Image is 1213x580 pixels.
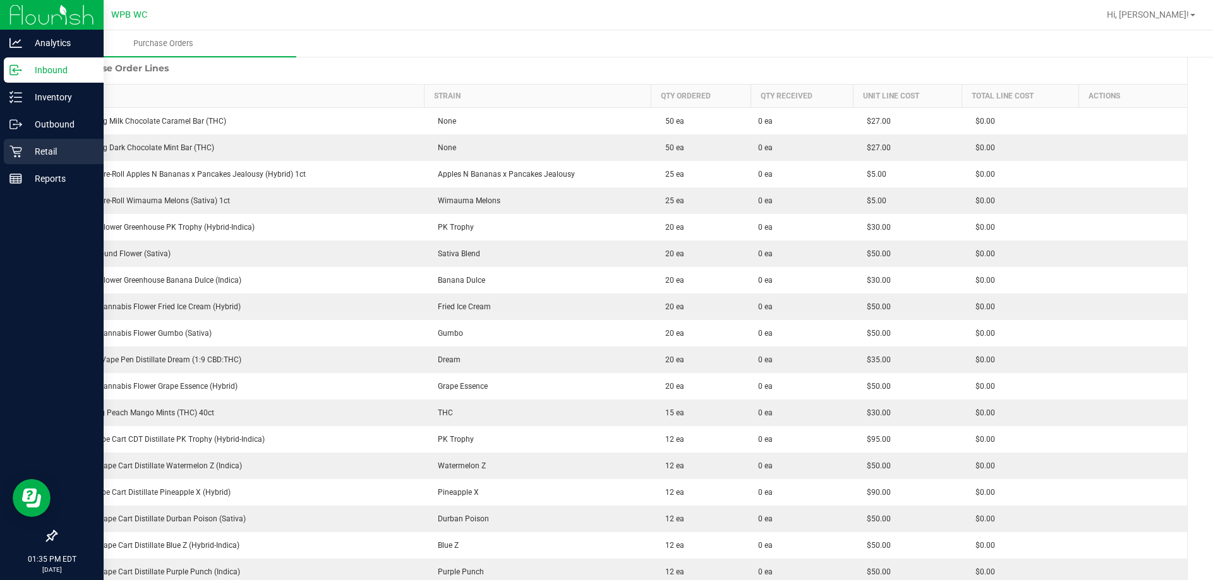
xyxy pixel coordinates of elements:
[431,435,474,444] span: PK Trophy
[6,553,98,565] p: 01:35 PM EDT
[969,567,995,576] span: $0.00
[751,85,853,108] th: Qty Received
[969,276,995,285] span: $0.00
[431,143,456,152] span: None
[659,567,684,576] span: 12 ea
[860,541,891,550] span: $50.00
[659,355,684,364] span: 20 ea
[758,142,773,153] span: 0 ea
[659,329,684,338] span: 20 ea
[30,30,296,57] a: Purchase Orders
[64,381,417,392] div: FT 3.5g Cannabis Flower Grape Essence (Hybrid)
[64,540,417,551] div: FT 0.5g Vape Cart Distillate Blue Z (Hybrid-Indica)
[659,143,684,152] span: 50 ea
[431,329,463,338] span: Gumbo
[860,117,891,126] span: $27.00
[969,223,995,232] span: $0.00
[969,143,995,152] span: $0.00
[22,35,98,50] p: Analytics
[9,91,22,104] inline-svg: Inventory
[860,461,891,470] span: $50.00
[969,382,995,391] span: $0.00
[111,9,147,20] span: WPB WC
[64,248,417,259] div: FT 7g Ground Flower (Sativa)
[659,435,684,444] span: 12 ea
[431,514,489,523] span: Durban Poison
[969,170,995,179] span: $0.00
[758,354,773,365] span: 0 ea
[860,170,886,179] span: $5.00
[22,90,98,105] p: Inventory
[758,407,773,418] span: 0 ea
[431,355,461,364] span: Dream
[659,276,684,285] span: 20 ea
[969,196,995,205] span: $0.00
[853,85,962,108] th: Unit Line Cost
[659,461,684,470] span: 12 ea
[1078,85,1187,108] th: Actions
[64,115,417,127] div: HT 100mg Milk Chocolate Caramel Bar (THC)
[659,488,684,497] span: 12 ea
[64,487,417,498] div: FT 1g Vape Cart Distillate Pineapple X (Hybrid)
[1107,9,1189,20] span: Hi, [PERSON_NAME]!
[9,64,22,76] inline-svg: Inbound
[431,196,500,205] span: Wimauma Melons
[659,408,684,417] span: 15 ea
[860,435,891,444] span: $95.00
[758,460,773,471] span: 0 ea
[969,117,995,126] span: $0.00
[431,488,479,497] span: Pineapple X
[758,566,773,577] span: 0 ea
[860,329,891,338] span: $50.00
[64,275,417,286] div: FD 3.5g Flower Greenhouse Banana Dulce (Indica)
[758,275,773,286] span: 0 ea
[64,566,417,577] div: FT 0.5g Vape Cart Distillate Purple Punch (Indica)
[969,541,995,550] span: $0.00
[758,248,773,259] span: 0 ea
[659,302,684,311] span: 20 ea
[431,408,453,417] span: THC
[64,513,417,524] div: FT 0.5g Vape Cart Distillate Durban Poison (Sativa)
[860,196,886,205] span: $5.00
[860,276,891,285] span: $30.00
[64,407,417,418] div: HT 2.5mg Peach Mango Mints (THC) 40ct
[659,541,684,550] span: 12 ea
[9,172,22,185] inline-svg: Reports
[69,63,169,73] h1: Purchase Order Lines
[969,329,995,338] span: $0.00
[860,223,891,232] span: $30.00
[64,301,417,312] div: FT 3.5g Cannabis Flower Fried Ice Cream (Hybrid)
[969,488,995,497] span: $0.00
[758,513,773,524] span: 0 ea
[758,487,773,498] span: 0 ea
[431,249,480,258] span: Sativa Blend
[64,195,417,206] div: FT 0.5g Pre-Roll Wimauma Melons (Sativa) 1ct
[431,276,485,285] span: Banana Dulce
[64,328,417,339] div: FT 3.5g Cannabis Flower Gumbo (Sativa)
[431,170,575,179] span: Apples N Bananas x Pancakes Jealousy
[64,142,417,153] div: HT 100mg Dark Chocolate Mint Bar (THC)
[758,328,773,339] span: 0 ea
[659,514,684,523] span: 12 ea
[860,355,891,364] span: $35.00
[431,117,456,126] span: None
[424,85,651,108] th: Strain
[64,460,417,471] div: FT 0.5g Vape Cart Distillate Watermelon Z (Indica)
[431,541,459,550] span: Blue Z
[969,249,995,258] span: $0.00
[57,85,425,108] th: Item
[13,479,51,517] iframe: Resource center
[860,302,891,311] span: $50.00
[431,382,488,391] span: Grape Essence
[22,144,98,159] p: Retail
[659,117,684,126] span: 50 ea
[860,382,891,391] span: $50.00
[64,354,417,365] div: SW 0.3g Vape Pen Distillate Dream (1:9 CBD:THC)
[758,222,773,233] span: 0 ea
[962,85,1078,108] th: Total Line Cost
[969,514,995,523] span: $0.00
[431,461,486,470] span: Watermelon Z
[860,514,891,523] span: $50.00
[9,118,22,131] inline-svg: Outbound
[651,85,751,108] th: Qty Ordered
